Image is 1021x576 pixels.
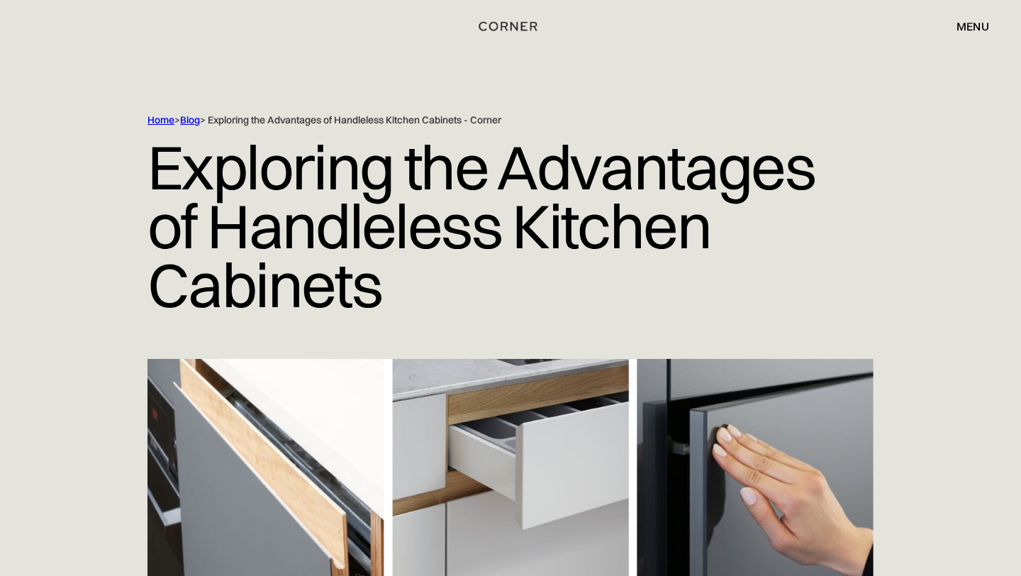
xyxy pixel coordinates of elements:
h1: Exploring the Advantages of Handleless Kitchen Cabinets [147,127,874,325]
a: Home [147,113,174,126]
div: menu [942,14,989,38]
a: Blog [180,113,200,126]
div: > > Exploring the Advantages of Handleless Kitchen Cabinets - Corner [147,113,814,127]
div: menu [956,21,989,32]
a: home [467,17,554,35]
